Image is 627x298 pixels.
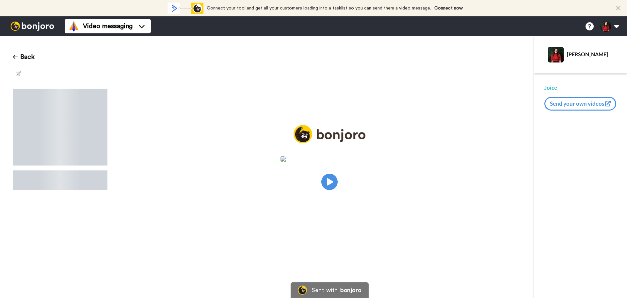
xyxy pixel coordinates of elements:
[281,156,378,162] img: 94d5d740-bff2-428d-b60b-868ea292d0cc.jpg
[83,22,133,31] span: Video messaging
[69,21,79,31] img: vm-color.svg
[312,287,338,293] div: Sent with
[207,6,431,10] span: Connect your tool and get all your customers loading into a tasklist so you can send them a video...
[567,51,616,57] div: [PERSON_NAME]
[8,22,57,31] img: bj-logo-header-white.svg
[340,287,361,293] div: bonjoro
[168,3,203,14] div: animation
[544,97,616,111] button: Send your own videos
[434,6,463,10] a: Connect now
[548,47,564,62] img: Profile Image
[298,286,307,295] img: Bonjoro Logo
[544,84,617,92] div: Joice
[294,125,365,144] img: logo_full.png
[291,282,368,298] a: Bonjoro LogoSent withbonjoro
[13,49,35,65] button: Back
